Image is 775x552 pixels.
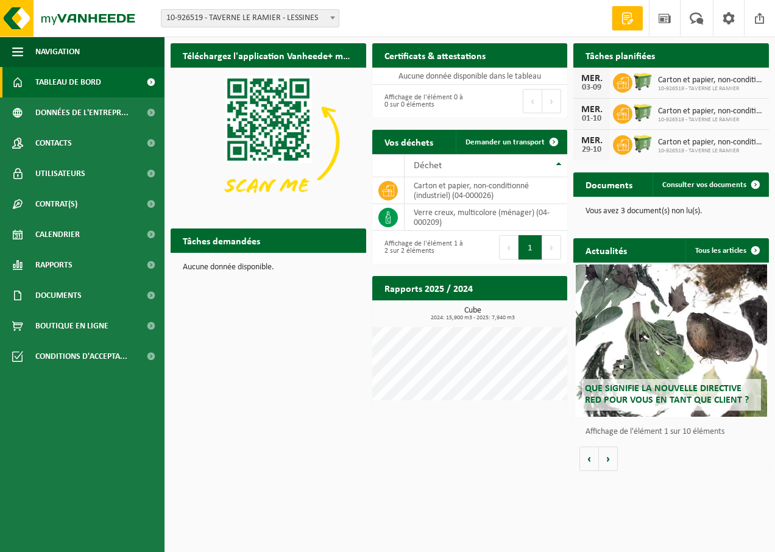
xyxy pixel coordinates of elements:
[35,158,85,189] span: Utilisateurs
[35,311,108,341] span: Boutique en ligne
[542,89,561,113] button: Next
[542,235,561,260] button: Next
[35,37,80,67] span: Navigation
[658,76,763,85] span: Carton et papier, non-conditionné (industriel)
[632,71,653,92] img: WB-0660-HPE-GN-50
[378,315,568,321] span: 2024: 15,900 m3 - 2025: 7,940 m3
[35,250,73,280] span: Rapports
[576,264,767,417] a: Que signifie la nouvelle directive RED pour vous en tant que client ?
[372,68,568,85] td: Aucune donnée disponible dans le tableau
[658,116,763,124] span: 10-926519 - TAVERNE LE RAMIER
[573,238,639,262] h2: Actualités
[653,172,768,197] a: Consulter vos documents
[372,43,498,67] h2: Certificats & attestations
[579,74,604,83] div: MER.
[658,138,763,147] span: Carton et papier, non-conditionné (industriel)
[586,428,763,436] p: Affichage de l'élément 1 sur 10 éléments
[685,238,768,263] a: Tous les articles
[378,234,464,261] div: Affichage de l'élément 1 à 2 sur 2 éléments
[35,341,127,372] span: Conditions d'accepta...
[465,138,545,146] span: Demander un transport
[35,128,72,158] span: Contacts
[579,146,604,154] div: 29-10
[171,68,366,214] img: Download de VHEPlus App
[573,172,645,196] h2: Documents
[171,43,366,67] h2: Téléchargez l'application Vanheede+ maintenant!
[35,67,101,97] span: Tableau de bord
[372,130,445,154] h2: Vos déchets
[35,189,77,219] span: Contrat(s)
[579,115,604,123] div: 01-10
[161,10,339,27] span: 10-926519 - TAVERNE LE RAMIER - LESSINES
[523,89,542,113] button: Previous
[161,9,339,27] span: 10-926519 - TAVERNE LE RAMIER - LESSINES
[579,105,604,115] div: MER.
[658,147,763,155] span: 10-926519 - TAVERNE LE RAMIER
[573,43,667,67] h2: Tâches planifiées
[372,276,485,300] h2: Rapports 2025 / 2024
[579,83,604,92] div: 03-09
[662,181,746,189] span: Consulter vos documents
[405,177,568,204] td: carton et papier, non-conditionné (industriel) (04-000026)
[658,107,763,116] span: Carton et papier, non-conditionné (industriel)
[35,219,80,250] span: Calendrier
[632,133,653,154] img: WB-0660-HPE-GN-50
[632,102,653,123] img: WB-0660-HPE-GN-50
[658,85,763,93] span: 10-926519 - TAVERNE LE RAMIER
[35,280,82,311] span: Documents
[586,207,757,216] p: Vous avez 3 document(s) non lu(s).
[599,447,618,471] button: Volgende
[579,136,604,146] div: MER.
[378,306,568,321] h3: Cube
[183,263,354,272] p: Aucune donnée disponible.
[414,161,442,171] span: Déchet
[585,384,749,405] span: Que signifie la nouvelle directive RED pour vous en tant que client ?
[456,130,566,154] a: Demander un transport
[499,235,518,260] button: Previous
[405,204,568,231] td: verre creux, multicolore (ménager) (04-000209)
[518,235,542,260] button: 1
[378,88,464,115] div: Affichage de l'élément 0 à 0 sur 0 éléments
[171,228,272,252] h2: Tâches demandées
[35,97,129,128] span: Données de l'entrepr...
[579,447,599,471] button: Vorige
[461,300,566,324] a: Consulter les rapports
